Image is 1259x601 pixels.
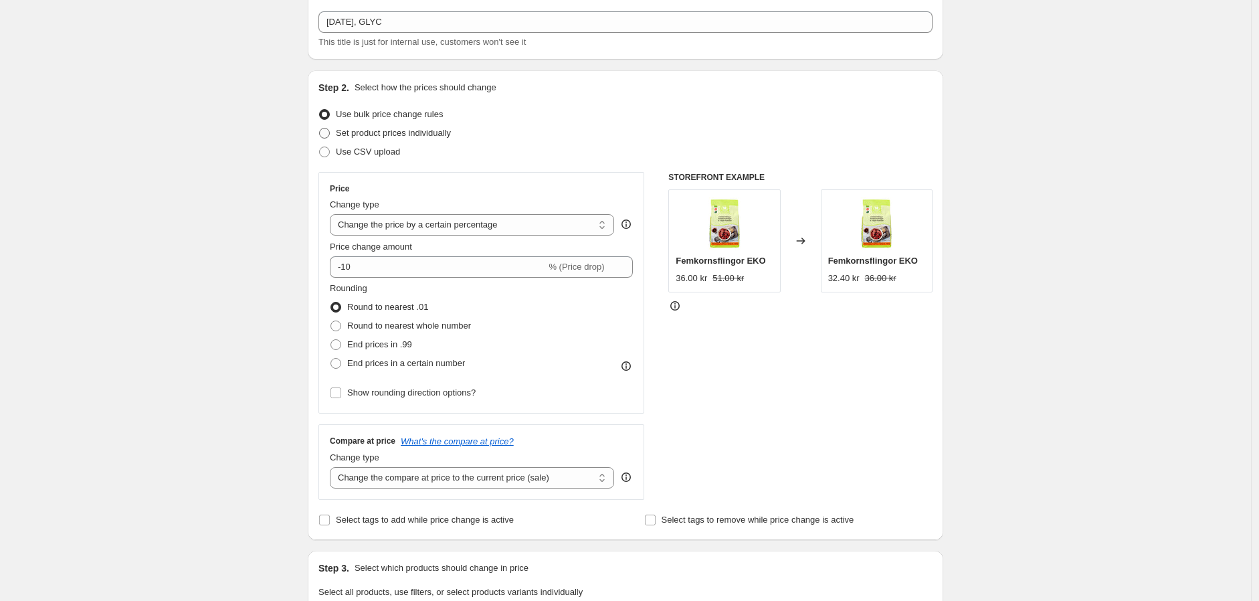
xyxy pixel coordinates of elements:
span: Round to nearest whole number [347,321,471,331]
span: Femkornsflingor EKO [676,256,765,266]
strike: 36.00 kr [865,272,896,285]
strike: 51.00 kr [712,272,744,285]
span: Change type [330,199,379,209]
span: This title is just for internal use, customers won't see it [318,37,526,47]
span: Round to nearest .01 [347,302,428,312]
h6: STOREFRONT EXAMPLE [668,172,933,183]
input: 30% off holiday sale [318,11,933,33]
span: End prices in .99 [347,339,412,349]
span: Use CSV upload [336,147,400,157]
span: Femkornsflingor EKO [828,256,918,266]
img: d22fa0b6-36f0-4966-be27-01786ca9a172_80x.jpg [850,197,903,250]
span: Set product prices individually [336,128,451,138]
span: Select all products, use filters, or select products variants individually [318,587,583,597]
h2: Step 3. [318,562,349,575]
span: Select tags to add while price change is active [336,515,514,525]
span: Use bulk price change rules [336,109,443,119]
div: help [619,218,633,231]
span: Show rounding direction options? [347,388,476,398]
div: help [619,470,633,484]
span: Select tags to remove while price change is active [662,515,854,525]
button: What's the compare at price? [401,436,514,446]
img: d22fa0b6-36f0-4966-be27-01786ca9a172_80x.jpg [698,197,751,250]
span: End prices in a certain number [347,358,465,368]
h2: Step 2. [318,81,349,94]
span: % (Price drop) [549,262,604,272]
span: Change type [330,452,379,462]
p: Select which products should change in price [355,562,528,575]
span: Rounding [330,283,367,293]
span: Price change amount [330,242,412,252]
input: -15 [330,256,546,278]
h3: Compare at price [330,436,395,446]
div: 36.00 kr [676,272,707,285]
div: 32.40 kr [828,272,860,285]
p: Select how the prices should change [355,81,496,94]
h3: Price [330,183,349,194]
